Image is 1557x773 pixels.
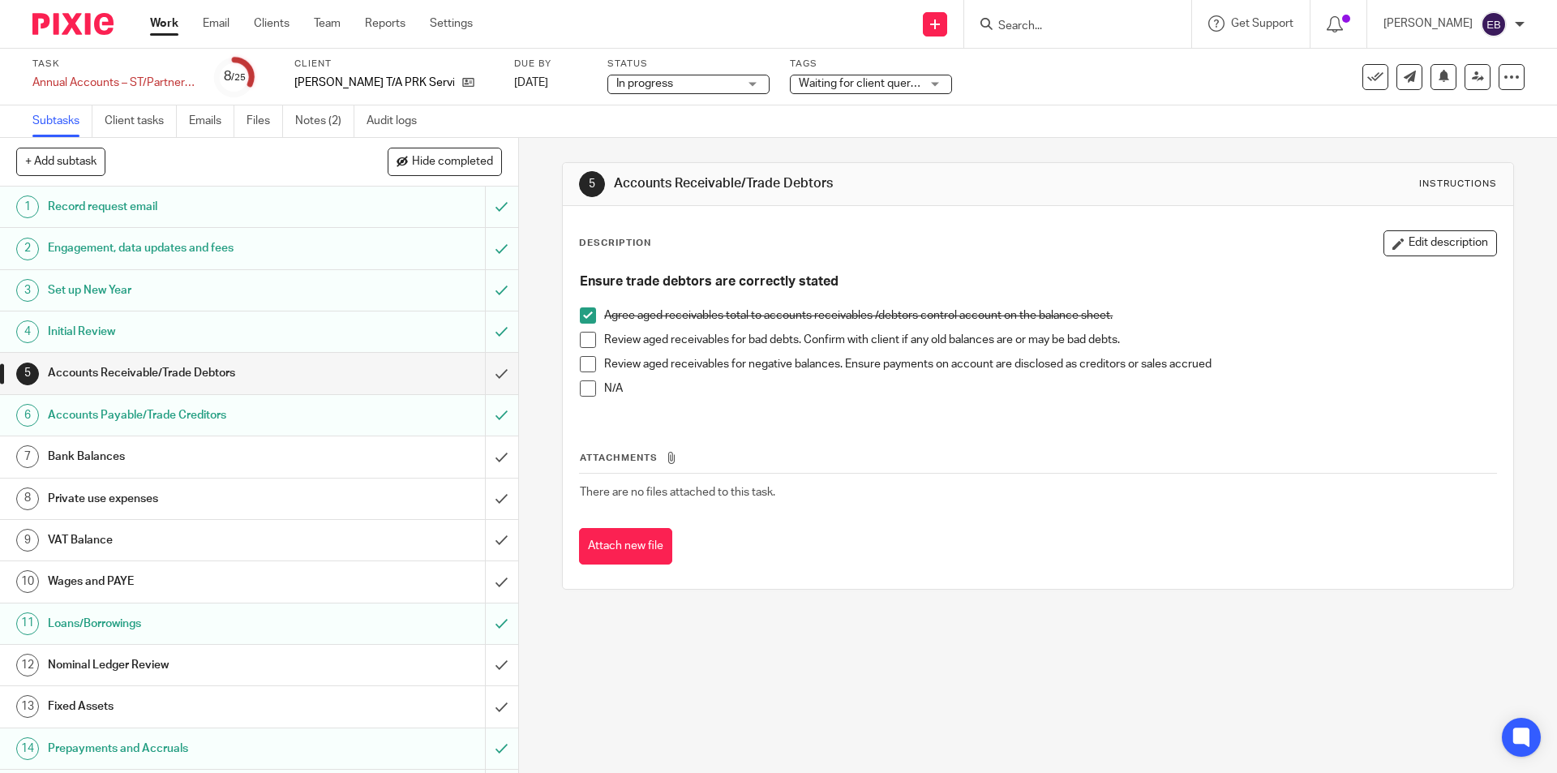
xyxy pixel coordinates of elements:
[604,356,1495,372] p: Review aged receivables for negative balances. Ensure payments on account are disclosed as credit...
[48,361,328,385] h1: Accounts Receivable/Trade Debtors
[16,445,39,468] div: 7
[48,736,328,761] h1: Prepayments and Accruals
[224,67,246,86] div: 8
[16,404,39,427] div: 6
[365,15,405,32] a: Reports
[32,58,195,71] label: Task
[16,148,105,175] button: + Add subtask
[514,77,548,88] span: [DATE]
[48,236,328,260] h1: Engagement, data updates and fees
[16,320,39,343] div: 4
[48,694,328,719] h1: Fixed Assets
[32,13,114,35] img: Pixie
[189,105,234,137] a: Emails
[48,612,328,636] h1: Loans/Borrowings
[412,156,493,169] span: Hide completed
[105,105,177,137] a: Client tasks
[16,570,39,593] div: 10
[16,279,39,302] div: 3
[48,195,328,219] h1: Record request email
[997,19,1143,34] input: Search
[579,528,672,565] button: Attach new file
[254,15,290,32] a: Clients
[16,695,39,718] div: 13
[388,148,502,175] button: Hide completed
[604,307,1495,324] p: Agree aged receivables total to accounts receivables /debtors control account on the balance sheet.
[367,105,429,137] a: Audit logs
[294,75,454,91] p: [PERSON_NAME] T/A PRK Services
[16,529,39,552] div: 9
[16,612,39,635] div: 11
[580,275,839,288] strong: Ensure trade debtors are correctly stated
[614,175,1073,192] h1: Accounts Receivable/Trade Debtors
[1383,15,1473,32] p: [PERSON_NAME]
[790,58,952,71] label: Tags
[514,58,587,71] label: Due by
[580,453,658,462] span: Attachments
[32,105,92,137] a: Subtasks
[48,487,328,511] h1: Private use expenses
[607,58,770,71] label: Status
[1383,230,1497,256] button: Edit description
[16,195,39,218] div: 1
[231,73,246,82] small: /25
[616,78,673,89] span: In progress
[48,569,328,594] h1: Wages and PAYE
[1231,18,1293,29] span: Get Support
[295,105,354,137] a: Notes (2)
[16,363,39,385] div: 5
[48,653,328,677] h1: Nominal Ledger Review
[16,737,39,760] div: 14
[32,75,195,91] div: Annual Accounts – ST/Partnership - Software
[203,15,229,32] a: Email
[16,487,39,510] div: 8
[430,15,473,32] a: Settings
[604,380,1495,397] p: N/A
[579,237,651,250] p: Description
[580,487,775,498] span: There are no files attached to this task.
[48,528,328,552] h1: VAT Balance
[150,15,178,32] a: Work
[604,332,1495,348] p: Review aged receivables for bad debts. Confirm with client if any old balances are or may be bad ...
[16,238,39,260] div: 2
[48,444,328,469] h1: Bank Balances
[799,78,925,89] span: Waiting for client queries
[48,403,328,427] h1: Accounts Payable/Trade Creditors
[579,171,605,197] div: 5
[1481,11,1507,37] img: svg%3E
[48,278,328,303] h1: Set up New Year
[48,320,328,344] h1: Initial Review
[16,654,39,676] div: 12
[1419,178,1497,191] div: Instructions
[294,58,494,71] label: Client
[314,15,341,32] a: Team
[247,105,283,137] a: Files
